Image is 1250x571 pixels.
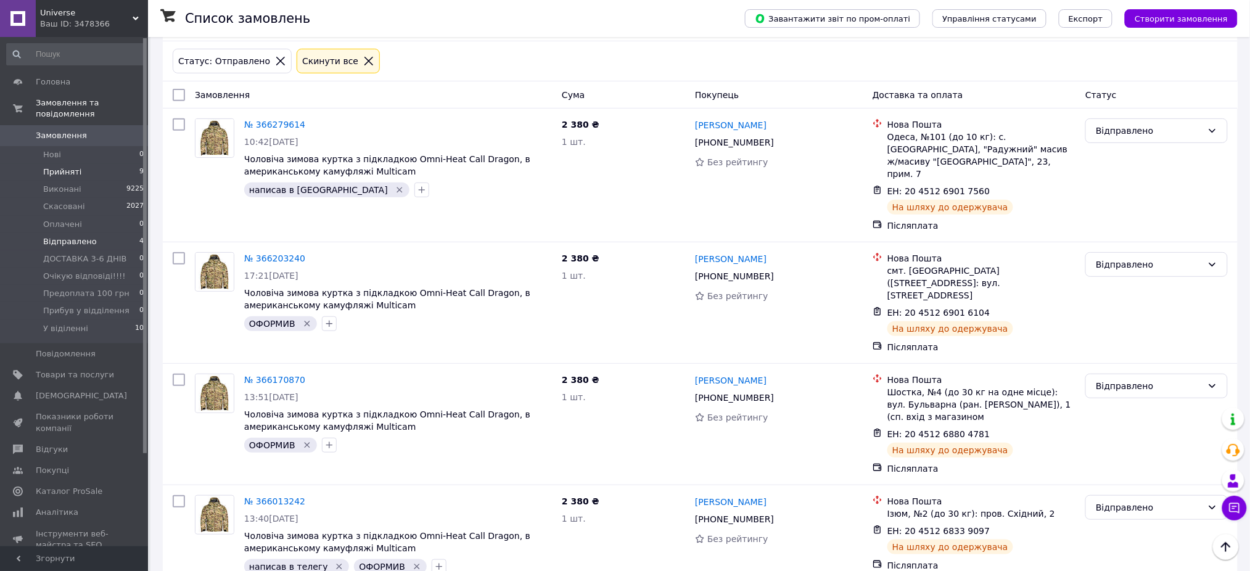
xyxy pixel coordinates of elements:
a: № 366013242 [244,496,305,506]
a: Фото товару [195,374,234,413]
span: 0 [139,288,144,299]
div: Післяплата [887,220,1075,232]
span: Товари та послуги [36,369,114,380]
a: Чоловіча зимова куртка з підкладкою Omni-Heat Call Dragon, в американському камуфляжі Multicam [244,288,530,310]
span: 2 380 ₴ [562,253,599,263]
span: [PHONE_NUMBER] [695,271,774,281]
span: Предоплата 100 грн [43,288,130,299]
div: Нова Пошта [887,495,1075,507]
div: На шляху до одержувача [887,443,1013,458]
div: Ваш ID: 3478366 [40,18,148,30]
span: Очікую відповіді!!!! [43,271,126,282]
span: Замовлення [195,90,250,100]
input: Пошук [6,43,145,65]
div: На шляху до одержувача [887,200,1013,215]
span: 0 [139,219,144,230]
span: [DEMOGRAPHIC_DATA] [36,390,127,401]
span: 1 шт. [562,271,586,281]
a: Чоловіча зимова куртка з підкладкою Omni-Heat Call Dragon, в американському камуфляжі Multicam [244,531,530,553]
a: Фото товару [195,495,234,535]
span: Завантажити звіт по пром-оплаті [755,13,910,24]
span: Каталог ProSale [36,486,102,497]
span: 17:21[DATE] [244,271,298,281]
span: Без рейтингу [707,291,768,301]
span: ОФОРМИВ [249,319,295,329]
span: 1 шт. [562,514,586,524]
div: Шостка, №4 (до 30 кг на одне місце): вул. Бульварна (ран. [PERSON_NAME]), 1 (сп. вхід з магазином [887,386,1075,423]
span: Без рейтингу [707,413,768,422]
span: Покупець [695,90,739,100]
span: Замовлення [36,130,87,141]
span: Повідомлення [36,348,96,359]
button: Чат з покупцем [1222,496,1247,520]
button: Завантажити звіт по пром-оплаті [745,9,920,28]
button: Наверх [1213,534,1239,560]
span: Показники роботи компанії [36,411,114,433]
span: Доставка та оплата [873,90,963,100]
button: Управління статусами [932,9,1046,28]
div: Нова Пошта [887,252,1075,265]
div: Ізюм, №2 (до 30 кг): пров. Східний, 2 [887,507,1075,520]
span: ОФОРМИВ [249,440,295,450]
img: Фото товару [195,119,234,157]
img: Фото товару [195,253,234,291]
div: смт. [GEOGRAPHIC_DATA] ([STREET_ADDRESS]: вул. [STREET_ADDRESS] [887,265,1075,302]
span: 2 380 ₴ [562,120,599,129]
h1: Список замовлень [185,11,310,26]
span: 2027 [126,201,144,212]
div: На шляху до одержувача [887,540,1013,554]
div: Відправлено [1096,501,1203,514]
button: Експорт [1059,9,1113,28]
span: Головна [36,76,70,88]
span: 1 шт. [562,392,586,402]
a: Чоловіча зимова куртка з підкладкою Omni-Heat Call Dragon, в американському камуфляжі Multicam [244,154,530,176]
span: Управління статусами [942,14,1037,23]
div: Статус: Отправлено [176,54,273,68]
span: Без рейтингу [707,157,768,167]
a: [PERSON_NAME] [695,119,767,131]
a: № 366203240 [244,253,305,263]
div: Відправлено [1096,258,1203,271]
span: [PHONE_NUMBER] [695,138,774,147]
span: У віділенні [43,323,88,334]
div: Cкинути все [300,54,361,68]
span: 10 [135,323,144,334]
img: Фото товару [195,496,234,534]
span: Прийняті [43,166,81,178]
div: Післяплата [887,341,1075,353]
a: Створити замовлення [1112,13,1238,23]
span: 4 [139,236,144,247]
a: [PERSON_NAME] [695,374,767,387]
span: ЕН: 20 4512 6880 4781 [887,429,990,439]
span: 9 [139,166,144,178]
span: Виконані [43,184,81,195]
svg: Видалити мітку [395,185,405,195]
span: 10:42[DATE] [244,137,298,147]
span: 0 [139,305,144,316]
a: Чоловіча зимова куртка з підкладкою Omni-Heat Call Dragon, в американському камуфляжі Multicam [244,409,530,432]
div: Відправлено [1096,379,1203,393]
span: ЕН: 20 4512 6833 9097 [887,526,990,536]
span: Експорт [1069,14,1103,23]
span: 2 380 ₴ [562,375,599,385]
span: Cума [562,90,585,100]
span: Покупці [36,465,69,476]
span: Скасовані [43,201,85,212]
span: Без рейтингу [707,534,768,544]
a: [PERSON_NAME] [695,496,767,508]
span: Прибув у відділення [43,305,130,316]
span: Оплачені [43,219,82,230]
span: Замовлення та повідомлення [36,97,148,120]
span: 1 шт. [562,137,586,147]
div: Одеса, №101 (до 10 кг): с. [GEOGRAPHIC_DATA], "Радужний" масив ж/масиву "[GEOGRAPHIC_DATA]", 23, ... [887,131,1075,180]
span: [PHONE_NUMBER] [695,514,774,524]
a: Фото товару [195,118,234,158]
svg: Видалити мітку [302,319,312,329]
span: 13:40[DATE] [244,514,298,524]
span: Створити замовлення [1135,14,1228,23]
span: Нові [43,149,61,160]
a: Фото товару [195,252,234,292]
